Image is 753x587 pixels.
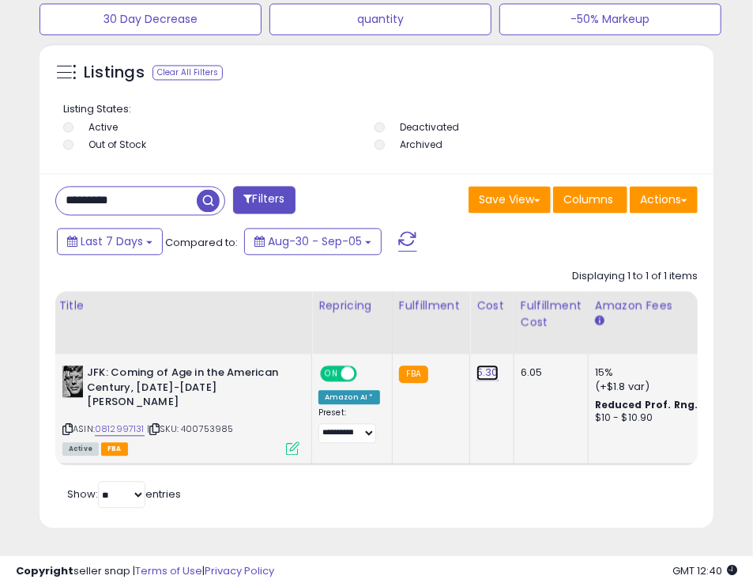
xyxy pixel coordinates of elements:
button: Last 7 Days [57,228,163,255]
p: Listing States: [63,102,694,117]
a: Terms of Use [135,563,202,578]
a: 0812997131 [95,422,145,436]
small: FBA [399,365,428,383]
b: JFK: Coming of Age in the American Century, [DATE]-[DATE] [PERSON_NAME] [87,365,279,414]
div: Preset: [318,407,380,442]
label: Out of Stock [88,138,146,151]
span: Compared to: [165,235,238,250]
span: Show: entries [67,487,181,502]
div: $10 - $10.90 [595,411,726,425]
h5: Listings [84,62,145,84]
div: Repricing [318,297,386,314]
b: Reduced Prof. Rng. [595,398,698,411]
button: Filters [233,186,295,214]
div: 15% [595,365,726,380]
button: Aug-30 - Sep-05 [244,228,382,255]
label: Archived [400,138,442,151]
button: -50% Markeup [499,3,721,35]
button: Columns [553,186,627,213]
div: Amazon AI * [318,390,380,404]
button: quantity [269,3,491,35]
span: OFF [355,367,380,381]
a: Privacy Policy [205,563,274,578]
div: Title [58,297,305,314]
div: Amazon Fees [595,297,732,314]
button: Save View [469,186,551,213]
button: Actions [630,186,698,213]
div: (+$1.8 var) [595,380,726,394]
button: 30 Day Decrease [40,3,262,35]
span: ON [322,367,341,381]
a: 5.30 [476,365,499,381]
div: ASIN: [62,365,299,453]
span: FBA [101,442,128,456]
div: Cost [476,297,507,314]
span: Columns [563,191,613,207]
div: Displaying 1 to 1 of 1 items [572,269,698,284]
div: Clear All Filters [152,65,223,80]
img: 41c1Z8qw3NL._SL40_.jpg [62,365,83,397]
label: Active [88,120,118,134]
span: Last 7 Days [81,233,143,249]
div: Fulfillment [399,297,463,314]
small: Amazon Fees. [595,314,604,328]
span: All listings currently available for purchase on Amazon [62,442,99,456]
span: | SKU: 400753985 [147,422,234,435]
div: 6.05 [521,365,576,380]
strong: Copyright [16,563,73,578]
span: Aug-30 - Sep-05 [268,233,362,249]
div: Fulfillment Cost [521,297,582,331]
label: Deactivated [400,120,459,134]
span: 2025-09-13 12:40 GMT [672,563,737,578]
div: seller snap | | [16,564,274,579]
